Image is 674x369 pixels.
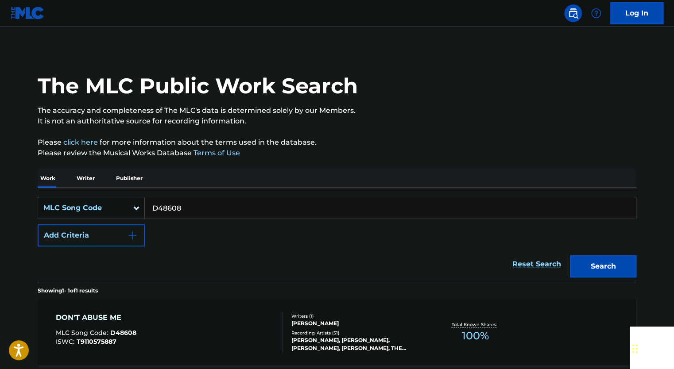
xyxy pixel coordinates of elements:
img: search [568,8,578,19]
button: Search [570,255,636,277]
div: Help [587,4,605,22]
a: click here [63,138,98,146]
p: Showing 1 - 1 of 1 results [38,287,98,295]
img: MLC Logo [11,7,45,19]
span: ISWC : [56,338,77,346]
p: Work [38,169,58,188]
a: Reset Search [508,254,566,274]
a: Terms of Use [192,149,240,157]
button: Add Criteria [38,224,145,246]
span: 100 % [461,328,488,344]
div: MLC Song Code [43,203,123,213]
div: [PERSON_NAME] [291,319,425,327]
p: Please for more information about the terms used in the database. [38,137,636,148]
p: It is not an authoritative source for recording information. [38,116,636,127]
div: Recording Artists ( 51 ) [291,330,425,336]
h1: The MLC Public Work Search [38,73,358,99]
span: T9110575887 [77,338,116,346]
a: DON'T ABUSE MEMLC Song Code:D48608ISWC:T9110575887Writers (1)[PERSON_NAME]Recording Artists (51)[... [38,299,636,365]
form: Search Form [38,197,636,282]
p: Total Known Shares: [451,321,499,328]
div: [PERSON_NAME], [PERSON_NAME], [PERSON_NAME], [PERSON_NAME], THE RUNAWAYS [291,336,425,352]
iframe: Chat Widget [630,327,674,369]
a: Log In [610,2,663,24]
a: Public Search [564,4,582,22]
p: Please review the Musical Works Database [38,148,636,158]
p: Writer [74,169,97,188]
img: help [591,8,601,19]
div: Writers ( 1 ) [291,313,425,319]
div: DON'T ABUSE ME [56,312,136,323]
div: Drag [632,335,638,362]
p: Publisher [113,169,145,188]
img: 9d2ae6d4665cec9f34b9.svg [127,230,138,241]
span: D48608 [110,329,136,337]
p: The accuracy and completeness of The MLC's data is determined solely by our Members. [38,105,636,116]
span: MLC Song Code : [56,329,110,337]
